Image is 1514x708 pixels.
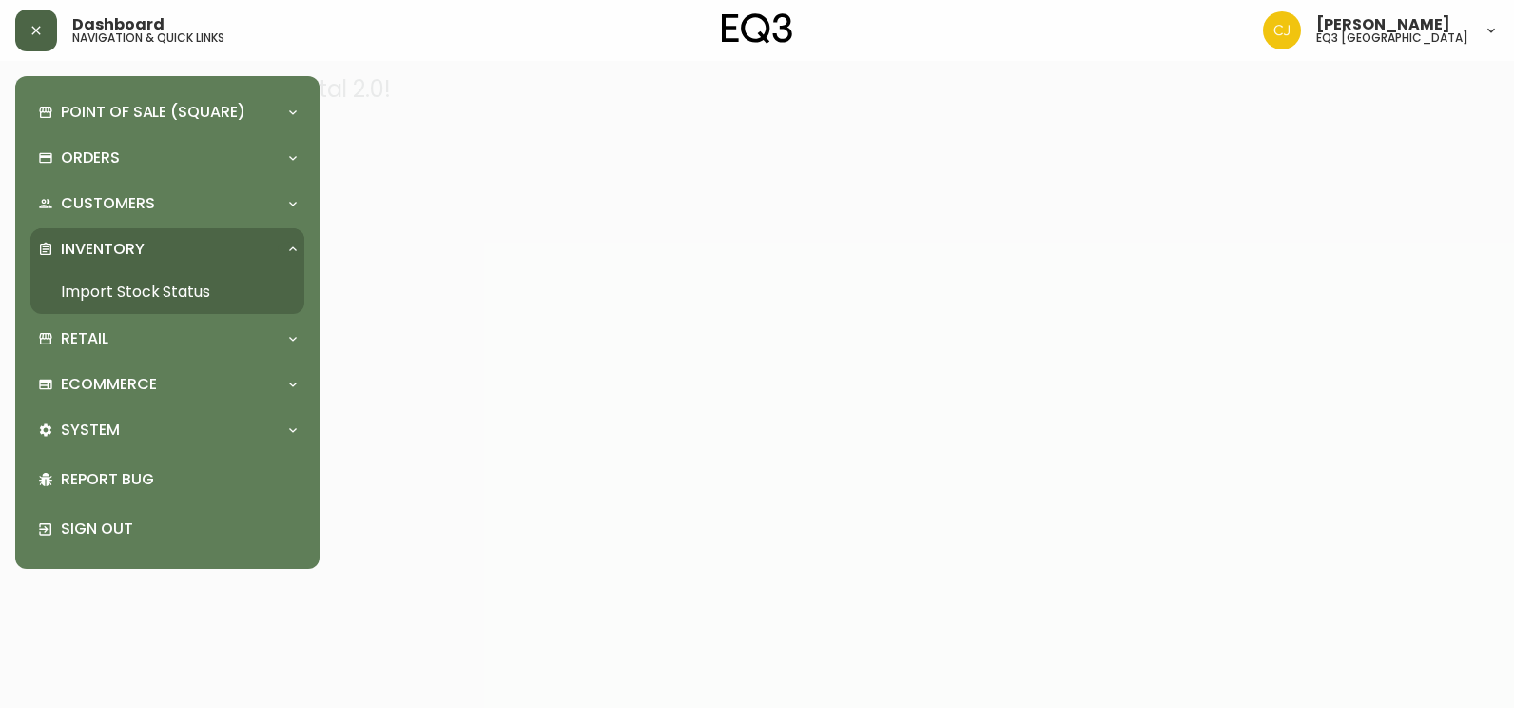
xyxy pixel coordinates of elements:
[30,409,304,451] div: System
[61,102,245,123] p: Point of Sale (Square)
[722,13,792,44] img: logo
[61,374,157,395] p: Ecommerce
[30,504,304,554] div: Sign Out
[30,318,304,360] div: Retail
[30,183,304,225] div: Customers
[61,328,108,349] p: Retail
[30,228,304,270] div: Inventory
[30,455,304,504] div: Report Bug
[72,17,165,32] span: Dashboard
[30,137,304,179] div: Orders
[30,364,304,405] div: Ecommerce
[61,147,120,168] p: Orders
[1316,32,1468,44] h5: eq3 [GEOGRAPHIC_DATA]
[1316,17,1450,32] span: [PERSON_NAME]
[61,239,145,260] p: Inventory
[61,193,155,214] p: Customers
[72,32,224,44] h5: navigation & quick links
[1263,11,1301,49] img: 7836c8950ad67d536e8437018b5c2533
[61,469,297,490] p: Report Bug
[30,270,304,314] a: Import Stock Status
[61,420,120,441] p: System
[61,519,297,540] p: Sign Out
[30,91,304,133] div: Point of Sale (Square)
